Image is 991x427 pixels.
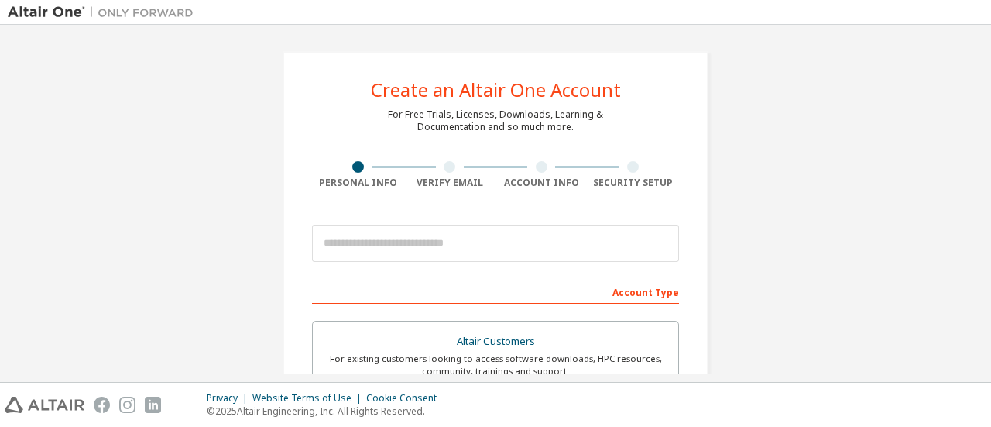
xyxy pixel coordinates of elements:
div: Security Setup [588,177,680,189]
div: Privacy [207,392,252,405]
div: Altair Customers [322,331,669,353]
div: For existing customers looking to access software downloads, HPC resources, community, trainings ... [322,353,669,377]
img: Altair One [8,5,201,20]
div: Create an Altair One Account [371,81,621,99]
img: facebook.svg [94,397,110,413]
div: Account Info [495,177,588,189]
div: Personal Info [312,177,404,189]
div: For Free Trials, Licenses, Downloads, Learning & Documentation and so much more. [388,108,603,133]
div: Cookie Consent [366,392,446,405]
p: © 2025 Altair Engineering, Inc. All Rights Reserved. [207,405,446,418]
img: instagram.svg [119,397,135,413]
img: altair_logo.svg [5,397,84,413]
img: linkedin.svg [145,397,161,413]
div: Account Type [312,279,679,304]
div: Website Terms of Use [252,392,366,405]
div: Verify Email [404,177,496,189]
